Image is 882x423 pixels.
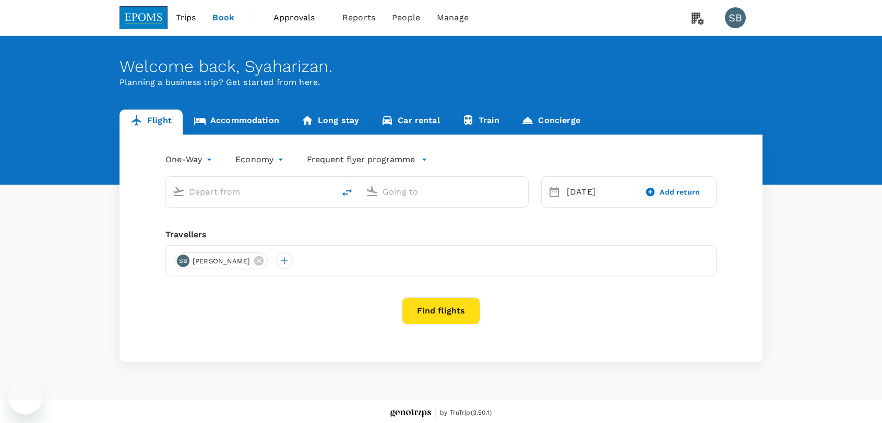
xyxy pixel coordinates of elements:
[290,110,370,135] a: Long stay
[212,11,234,24] span: Book
[451,110,511,135] a: Train
[189,184,313,200] input: Depart from
[335,180,360,205] button: delete
[176,11,196,24] span: Trips
[660,187,700,198] span: Add return
[120,6,168,29] img: EPOMS SDN BHD
[437,11,469,24] span: Manage
[510,110,591,135] a: Concierge
[342,11,375,24] span: Reports
[725,7,746,28] div: SB
[183,110,290,135] a: Accommodation
[370,110,451,135] a: Car rental
[327,190,329,192] button: Open
[307,153,427,166] button: Frequent flyer programme
[8,381,42,415] iframe: Button to launch messaging window
[165,151,214,168] div: One-Way
[174,252,268,269] div: SB[PERSON_NAME]
[383,184,506,200] input: Going to
[440,408,492,418] span: by TruTrip ( 3.50.1 )
[392,11,420,24] span: People
[390,409,431,417] img: Genotrips - EPOMS
[273,11,326,24] span: Approvals
[177,255,189,267] div: SB
[120,76,762,89] p: Planning a business trip? Get started from here.
[521,190,523,192] button: Open
[120,57,762,76] div: Welcome back , Syaharizan .
[186,256,256,267] span: [PERSON_NAME]
[402,297,480,324] button: Find flights
[563,182,633,202] div: [DATE]
[307,153,415,166] p: Frequent flyer programme
[165,228,717,241] div: Travellers
[235,151,286,168] div: Economy
[120,110,183,135] a: Flight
